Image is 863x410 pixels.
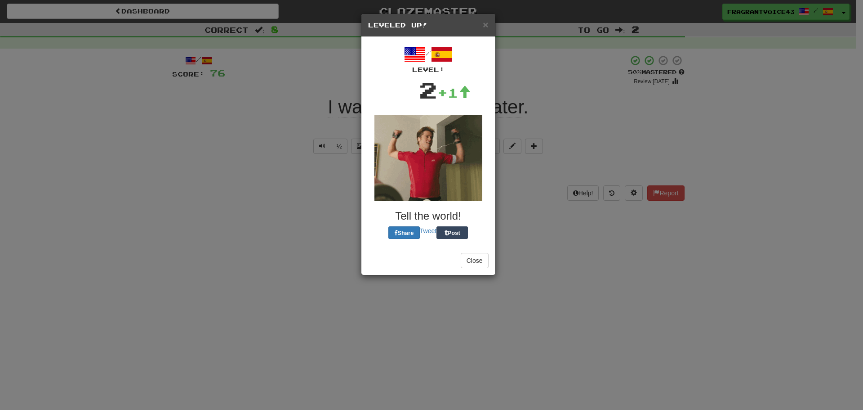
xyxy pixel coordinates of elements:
div: 2 [419,74,437,106]
div: +1 [437,84,471,102]
button: Post [436,226,468,239]
img: brad-pitt-eabb8484b0e72233b60fc33baaf1d28f9aa3c16dec737e05e85ed672bd245bc1.gif [374,115,482,201]
div: / [368,44,489,74]
a: Tweet [420,227,436,234]
button: Close [483,20,488,29]
button: Close [461,253,489,268]
span: × [483,19,488,30]
h5: Leveled Up! [368,21,489,30]
button: Share [388,226,420,239]
div: Level: [368,65,489,74]
h3: Tell the world! [368,210,489,222]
